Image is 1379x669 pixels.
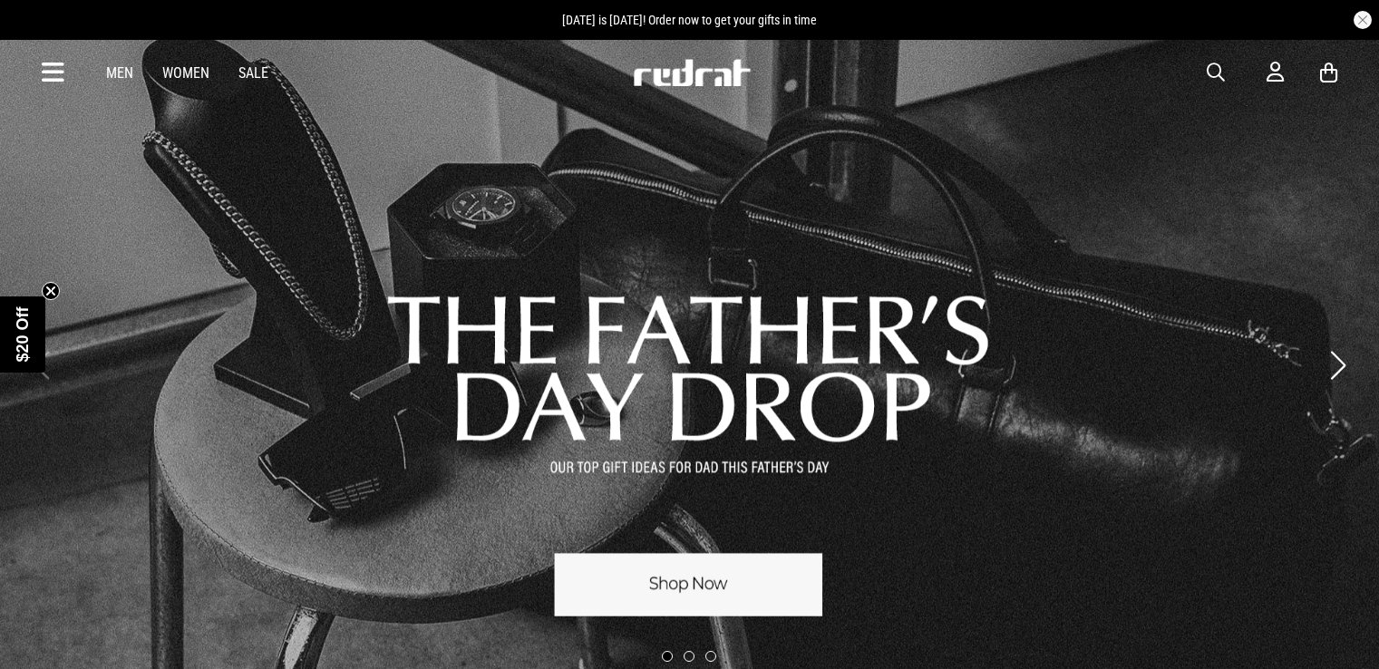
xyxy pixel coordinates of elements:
[632,59,752,86] img: Redrat logo
[106,64,133,82] a: Men
[562,13,817,27] span: [DATE] is [DATE]! Order now to get your gifts in time
[14,306,32,362] span: $20 Off
[162,64,209,82] a: Women
[1326,345,1350,385] button: Next slide
[238,64,268,82] a: Sale
[42,282,60,300] button: Close teaser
